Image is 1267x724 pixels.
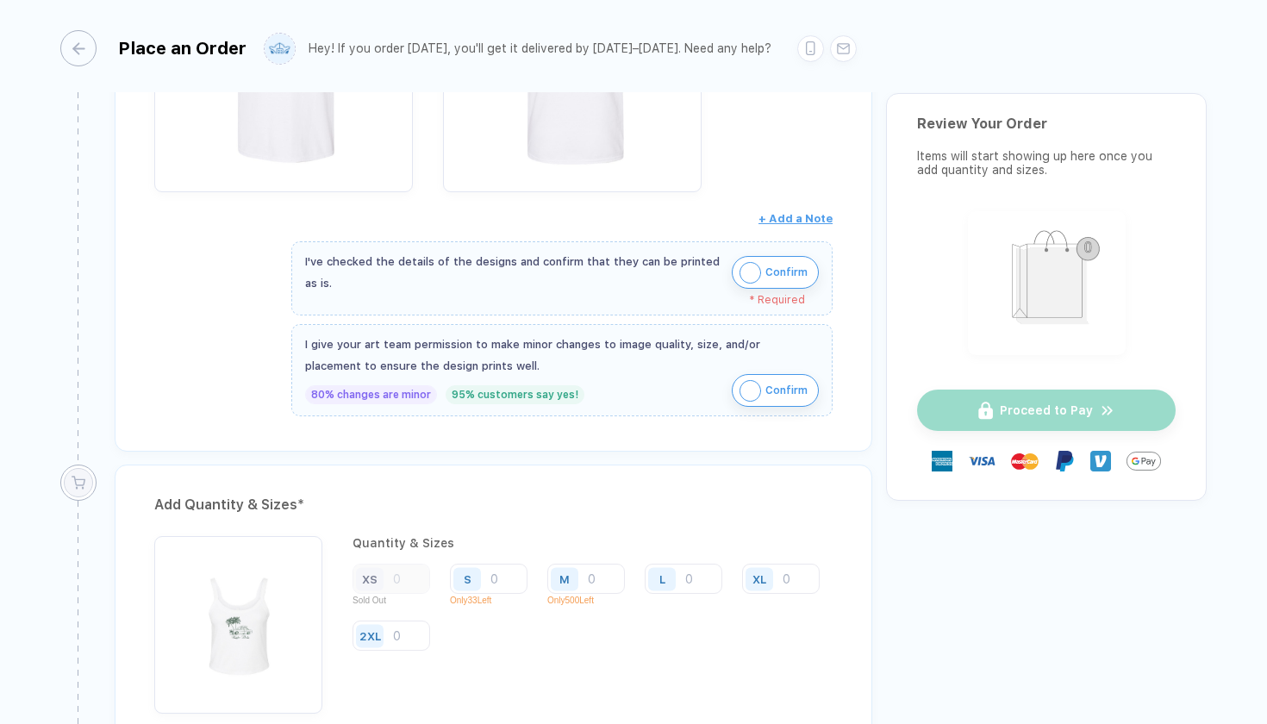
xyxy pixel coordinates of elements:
[265,34,295,64] img: user profile
[1090,451,1111,471] img: Venmo
[163,545,314,696] img: 2ac659c4-f533-4789-a100-ad024e722e1e_nt_front_1753654977766.jpg
[732,256,819,289] button: iconConfirm
[305,334,819,377] div: I give your art team permission to make minor changes to image quality, size, and/or placement to...
[758,205,833,233] button: + Add a Note
[976,219,1118,344] img: shopping_bag.png
[752,572,766,585] div: XL
[740,380,761,402] img: icon
[450,596,540,605] p: Only 33 Left
[1054,451,1075,471] img: Paypal
[309,41,771,56] div: Hey! If you order [DATE], you'll get it delivered by [DATE]–[DATE]. Need any help?
[932,451,952,471] img: express
[118,38,247,59] div: Place an Order
[917,149,1176,177] div: Items will start showing up here once you add quantity and sizes.
[765,377,808,404] span: Confirm
[732,374,819,407] button: iconConfirm
[446,385,584,404] div: 95% customers say yes!
[362,572,378,585] div: XS
[659,572,665,585] div: L
[740,262,761,284] img: icon
[1011,447,1039,475] img: master-card
[1127,444,1161,478] img: GPay
[765,259,808,286] span: Confirm
[305,385,437,404] div: 80% changes are minor
[305,294,805,306] div: * Required
[353,536,833,550] div: Quantity & Sizes
[154,491,833,519] div: Add Quantity & Sizes
[758,212,833,225] span: + Add a Note
[353,596,443,605] p: Sold Out
[305,251,723,294] div: I've checked the details of the designs and confirm that they can be printed as is.
[559,572,570,585] div: M
[917,115,1176,132] div: Review Your Order
[464,572,471,585] div: S
[359,629,381,642] div: 2XL
[968,447,995,475] img: visa
[547,596,638,605] p: Only 500 Left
